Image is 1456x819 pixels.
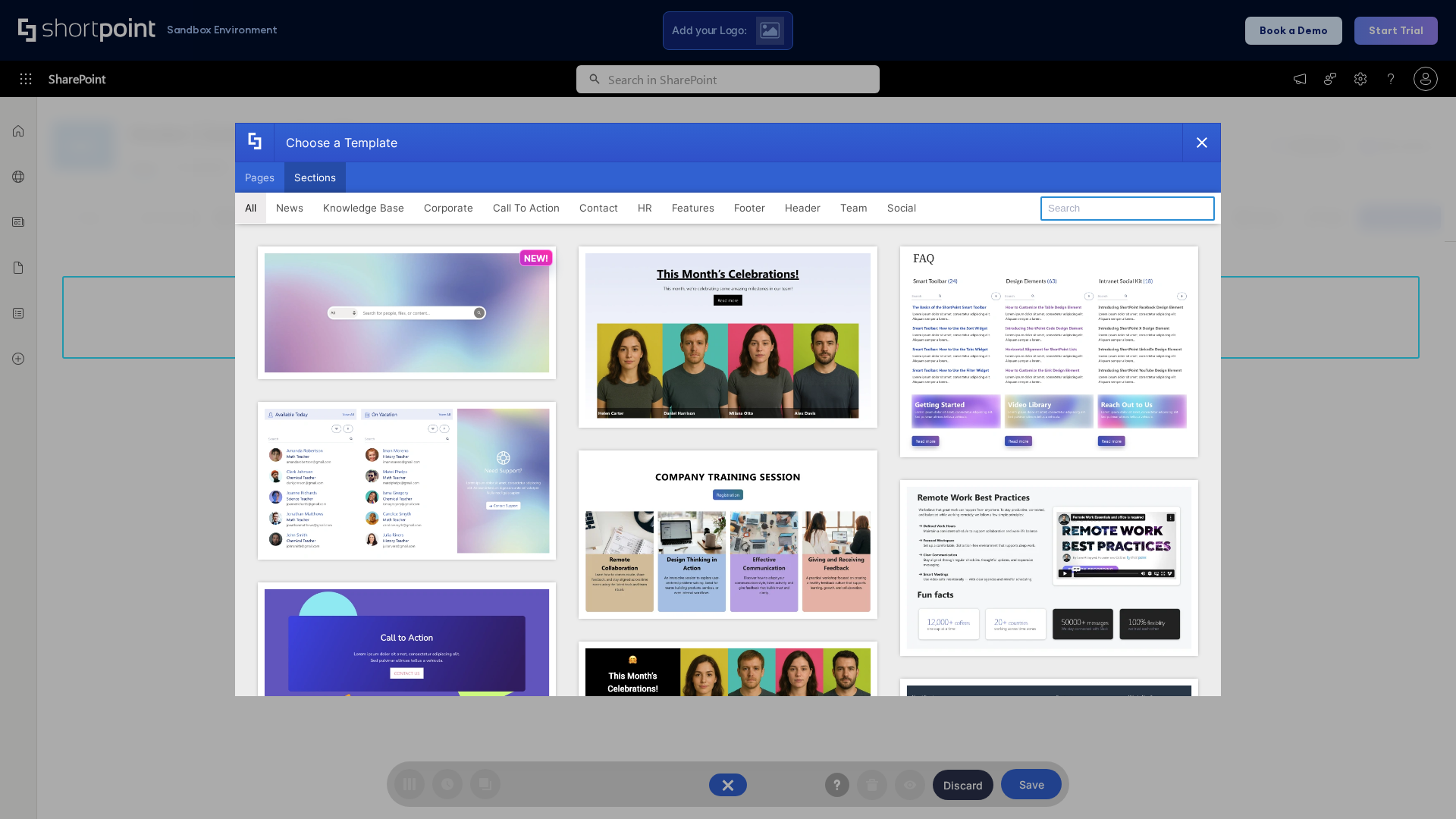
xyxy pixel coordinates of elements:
[235,193,266,223] button: All
[274,124,397,162] div: Choose a Template
[628,193,662,223] button: HR
[570,193,628,223] button: Contact
[1380,746,1456,819] iframe: Chat Widget
[313,193,414,223] button: Knowledge Base
[284,162,346,193] button: Sections
[775,193,830,223] button: Header
[414,193,483,223] button: Corporate
[524,253,548,264] p: NEW!
[266,193,313,223] button: News
[1040,196,1215,221] input: Search
[877,193,926,223] button: Social
[235,162,284,193] button: Pages
[830,193,877,223] button: Team
[724,193,775,223] button: Footer
[235,123,1221,696] div: template selector
[662,193,724,223] button: Features
[483,193,570,223] button: Call To Action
